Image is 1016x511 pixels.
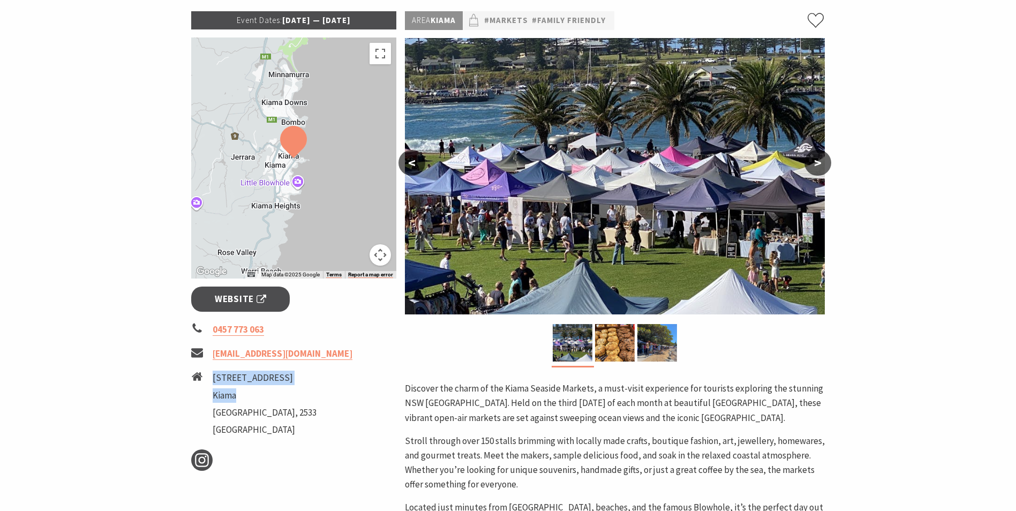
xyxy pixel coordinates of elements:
[237,15,282,25] span: Event Dates:
[370,244,391,266] button: Map camera controls
[804,150,831,176] button: >
[370,43,391,64] button: Toggle fullscreen view
[595,324,635,362] img: Market ptoduce
[194,265,229,279] img: Google
[412,15,431,25] span: Area
[261,272,320,277] span: Map data ©2025 Google
[213,324,264,336] a: 0457 773 063
[398,150,425,176] button: <
[553,324,592,362] img: Kiama Seaside Market
[532,14,606,27] a: #Family Friendly
[247,271,255,279] button: Keyboard shortcuts
[637,324,677,362] img: market photo
[191,287,290,312] a: Website
[326,272,342,278] a: Terms (opens in new tab)
[215,292,266,306] span: Website
[213,388,317,403] li: Kiama
[194,265,229,279] a: Open this area in Google Maps (opens a new window)
[405,381,825,425] p: Discover the charm of the Kiama Seaside Markets, a must-visit experience for tourists exploring t...
[405,38,825,314] img: Kiama Seaside Market
[405,434,825,492] p: Stroll through over 150 stalls brimming with locally made crafts, boutique fashion, art, jeweller...
[213,405,317,420] li: [GEOGRAPHIC_DATA], 2533
[213,423,317,437] li: [GEOGRAPHIC_DATA]
[213,348,352,360] a: [EMAIL_ADDRESS][DOMAIN_NAME]
[484,14,528,27] a: #Markets
[405,11,463,30] p: Kiama
[191,11,397,29] p: [DATE] — [DATE]
[213,371,317,385] li: [STREET_ADDRESS]
[348,272,393,278] a: Report a map error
